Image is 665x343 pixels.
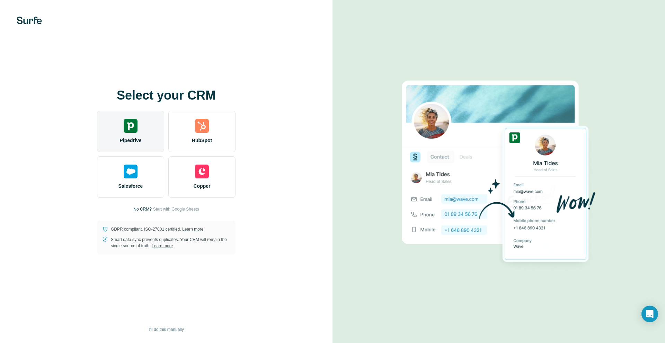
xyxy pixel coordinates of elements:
a: Learn more [152,243,173,248]
img: salesforce's logo [124,165,138,178]
p: No CRM? [133,206,152,212]
button: I’ll do this manually [144,324,188,335]
span: Salesforce [118,183,143,189]
img: Surfe's logo [17,17,42,24]
h1: Select your CRM [97,89,236,102]
p: Smart data sync prevents duplicates. Your CRM will remain the single source of truth. [111,237,230,249]
img: copper's logo [195,165,209,178]
button: Start with Google Sheets [153,206,199,212]
p: GDPR compliant. ISO-27001 certified. [111,226,203,232]
div: Open Intercom Messenger [641,306,658,322]
img: pipedrive's logo [124,119,138,133]
img: hubspot's logo [195,119,209,133]
span: HubSpot [192,137,212,144]
span: Copper [194,183,211,189]
span: Pipedrive [119,137,141,144]
a: Learn more [182,227,203,232]
img: PIPEDRIVE image [402,69,596,274]
span: I’ll do this manually [149,326,184,333]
